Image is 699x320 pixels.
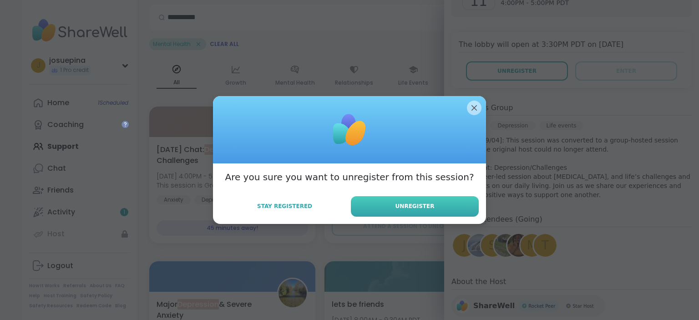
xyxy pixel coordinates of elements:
[395,202,435,210] span: Unregister
[122,121,129,128] iframe: Spotlight
[220,197,349,216] button: Stay Registered
[257,202,312,210] span: Stay Registered
[327,107,372,152] img: ShareWell Logomark
[351,196,479,217] button: Unregister
[225,171,474,183] h3: Are you sure you want to unregister from this session?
